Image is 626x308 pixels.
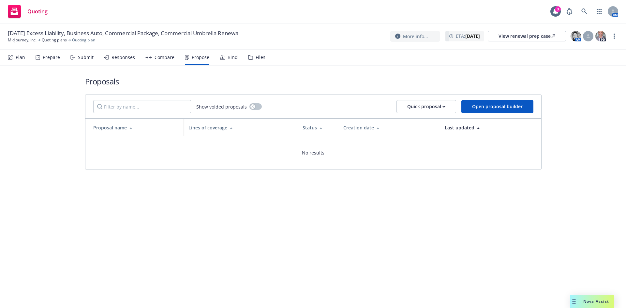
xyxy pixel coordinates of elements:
span: Open proposal builder [472,103,523,110]
span: More info... [403,33,428,40]
button: More info... [390,31,440,42]
button: Open proposal builder [461,100,533,113]
img: photo [595,31,606,41]
a: Report a Bug [563,5,576,18]
span: Show voided proposals [196,103,247,110]
div: View renewal prep case [499,31,555,41]
div: Prepare [43,55,60,60]
strong: [DATE] [465,33,480,39]
span: Nova Assist [583,299,609,304]
div: Files [256,55,265,60]
a: View renewal prep case [488,31,566,41]
button: Nova Assist [570,295,614,308]
img: photo [571,31,581,41]
button: Quick proposal [396,100,456,113]
a: Quoting plans [42,37,67,43]
a: more [610,32,618,40]
div: Drag to move [570,295,578,308]
div: Submit [78,55,94,60]
div: Lines of coverage [188,124,292,131]
div: Propose [192,55,209,60]
a: Quoting [5,2,50,21]
a: Midjourney, Inc. [8,37,37,43]
a: Search [578,5,591,18]
div: Proposal name [93,124,178,131]
span: ETA : [456,33,480,39]
div: Plan [16,55,25,60]
h1: Proposals [85,76,542,87]
div: 3 [555,6,561,12]
span: Quoting plan [72,37,95,43]
div: Responses [112,55,135,60]
div: Bind [228,55,238,60]
input: Filter by name... [93,100,191,113]
div: Compare [155,55,174,60]
span: Quoting [27,9,48,14]
div: Creation date [343,124,434,131]
div: Last updated [445,124,536,131]
div: Status [303,124,333,131]
div: Quick proposal [407,100,445,113]
a: Switch app [593,5,606,18]
span: [DATE] Excess Liability, Business Auto, Commercial Package, Commercial Umbrella Renewal [8,29,240,37]
span: No results [302,149,324,156]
